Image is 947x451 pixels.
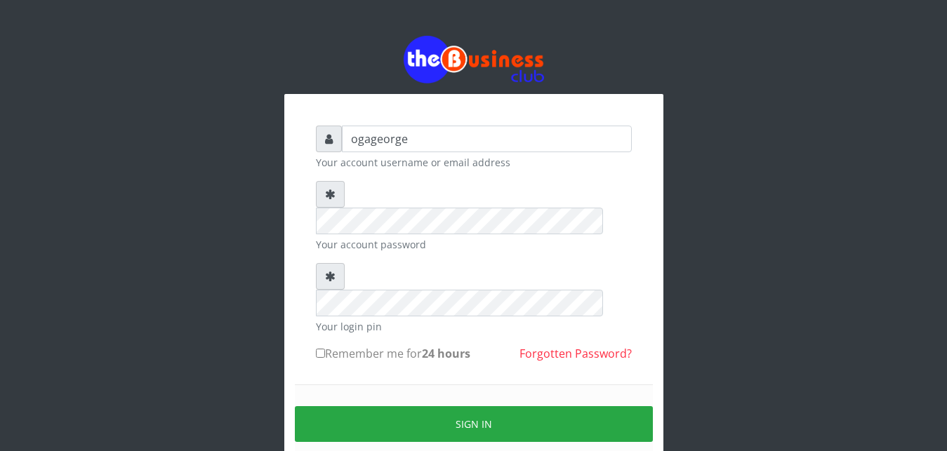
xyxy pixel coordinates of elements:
[316,349,325,358] input: Remember me for24 hours
[422,346,470,361] b: 24 hours
[295,406,653,442] button: Sign in
[316,155,632,170] small: Your account username or email address
[342,126,632,152] input: Username or email address
[316,319,632,334] small: Your login pin
[316,237,632,252] small: Your account password
[519,346,632,361] a: Forgotten Password?
[316,345,470,362] label: Remember me for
